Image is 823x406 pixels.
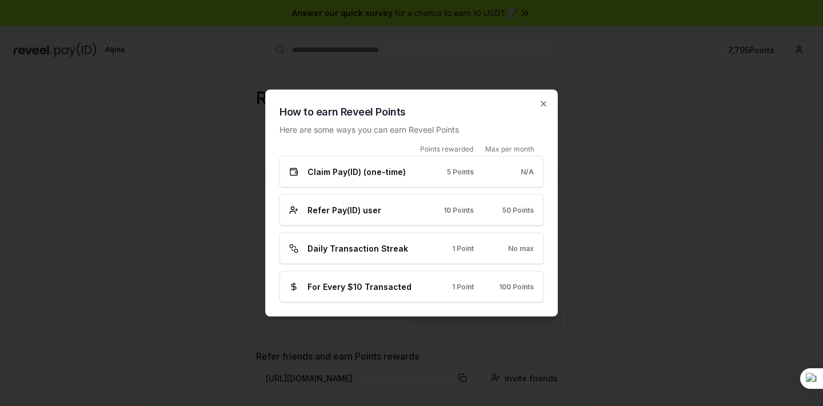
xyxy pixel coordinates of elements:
[279,124,544,136] p: Here are some ways you can earn Reveel Points
[279,104,544,120] h2: How to earn Reveel Points
[447,167,474,176] span: 5 Points
[420,145,473,154] span: Points rewarded
[307,242,408,254] span: Daily Transaction Streak
[307,204,381,216] span: Refer Pay(ID) user
[499,282,534,291] span: 100 Points
[452,282,474,291] span: 1 Point
[307,281,411,293] span: For Every $10 Transacted
[502,205,534,214] span: 50 Points
[452,244,474,253] span: 1 Point
[307,166,406,178] span: Claim Pay(ID) (one-time)
[521,167,534,176] span: N/A
[485,145,534,154] span: Max per month
[444,205,474,214] span: 10 Points
[508,244,534,253] span: No max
